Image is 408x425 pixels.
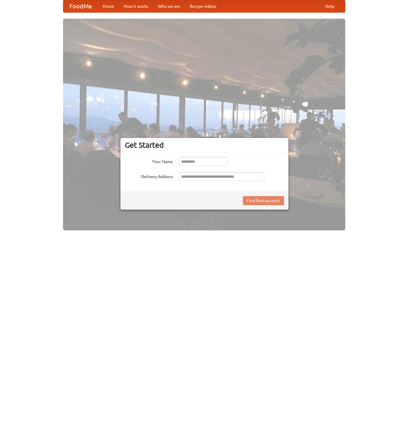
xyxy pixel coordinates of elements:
[63,0,98,12] a: FoodMe
[153,0,185,12] a: Who we are
[125,172,173,180] label: Delivery Address
[119,0,153,12] a: How it works
[243,196,284,205] button: Find Restaurants!
[125,141,284,150] h3: Get Started
[320,0,339,12] a: Help
[185,0,221,12] a: Recipe videos
[98,0,119,12] a: Home
[125,157,173,165] label: Your Name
